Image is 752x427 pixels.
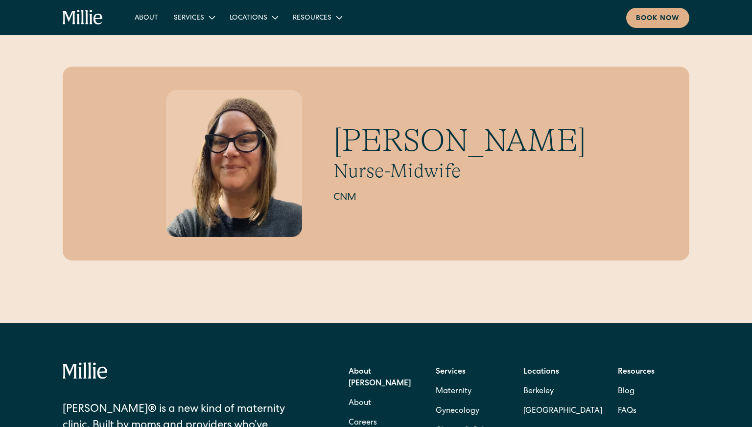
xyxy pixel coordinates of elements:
[333,159,586,183] h2: Nurse-Midwife
[166,9,222,25] div: Services
[230,13,267,24] div: Locations
[349,368,411,388] strong: About [PERSON_NAME]
[618,382,634,402] a: Blog
[333,122,586,160] h1: [PERSON_NAME]
[618,368,655,376] strong: Resources
[63,10,103,25] a: home
[618,402,636,421] a: FAQs
[174,13,204,24] div: Services
[222,9,285,25] div: Locations
[636,14,680,24] div: Book now
[523,368,559,376] strong: Locations
[333,190,586,205] h2: CNM
[523,382,602,402] a: Berkeley
[293,13,331,24] div: Resources
[349,394,371,413] a: About
[626,8,689,28] a: Book now
[285,9,349,25] div: Resources
[523,402,602,421] a: [GEOGRAPHIC_DATA]
[436,368,466,376] strong: Services
[127,9,166,25] a: About
[436,402,479,421] a: Gynecology
[436,382,471,402] a: Maternity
